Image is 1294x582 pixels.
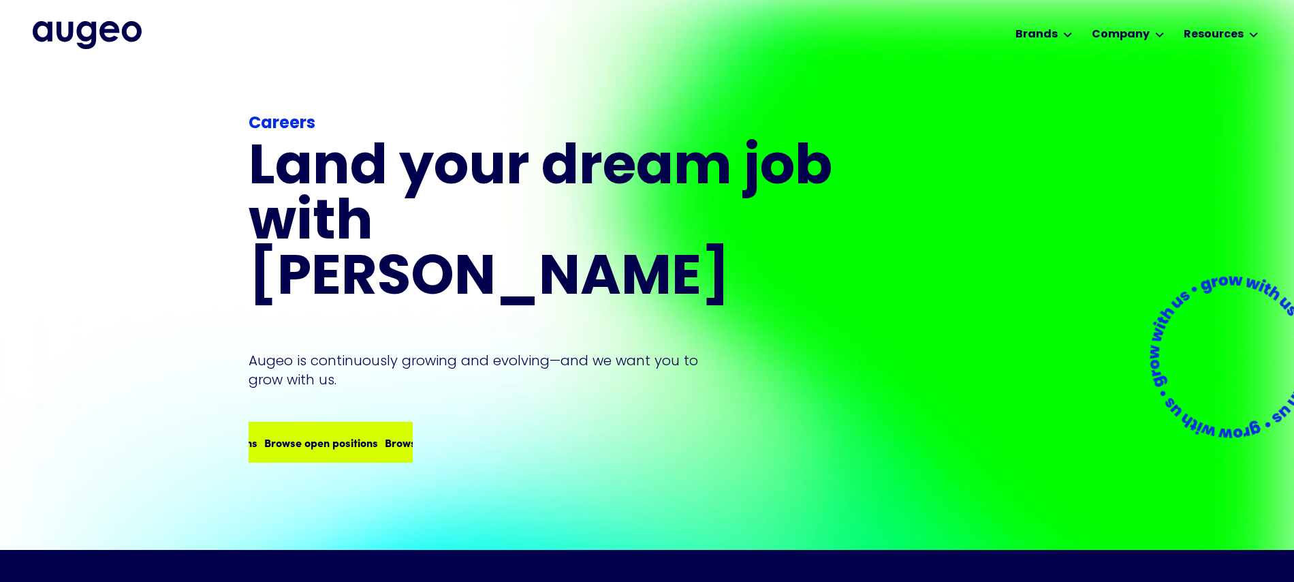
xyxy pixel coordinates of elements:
div: Resources [1184,27,1244,43]
div: Brands [1015,27,1058,43]
p: Augeo is continuously growing and evolving—and we want you to grow with us. [249,351,717,389]
div: Browse open positions [353,434,467,450]
h1: Land your dream job﻿ with [PERSON_NAME] [249,142,837,307]
img: Augeo's full logo in midnight blue. [33,21,142,48]
div: Company [1092,27,1150,43]
a: home [33,21,142,48]
a: Browse open positionsBrowse open positions [249,422,413,463]
strong: Careers [249,116,315,132]
div: Browse open positions [232,434,346,450]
